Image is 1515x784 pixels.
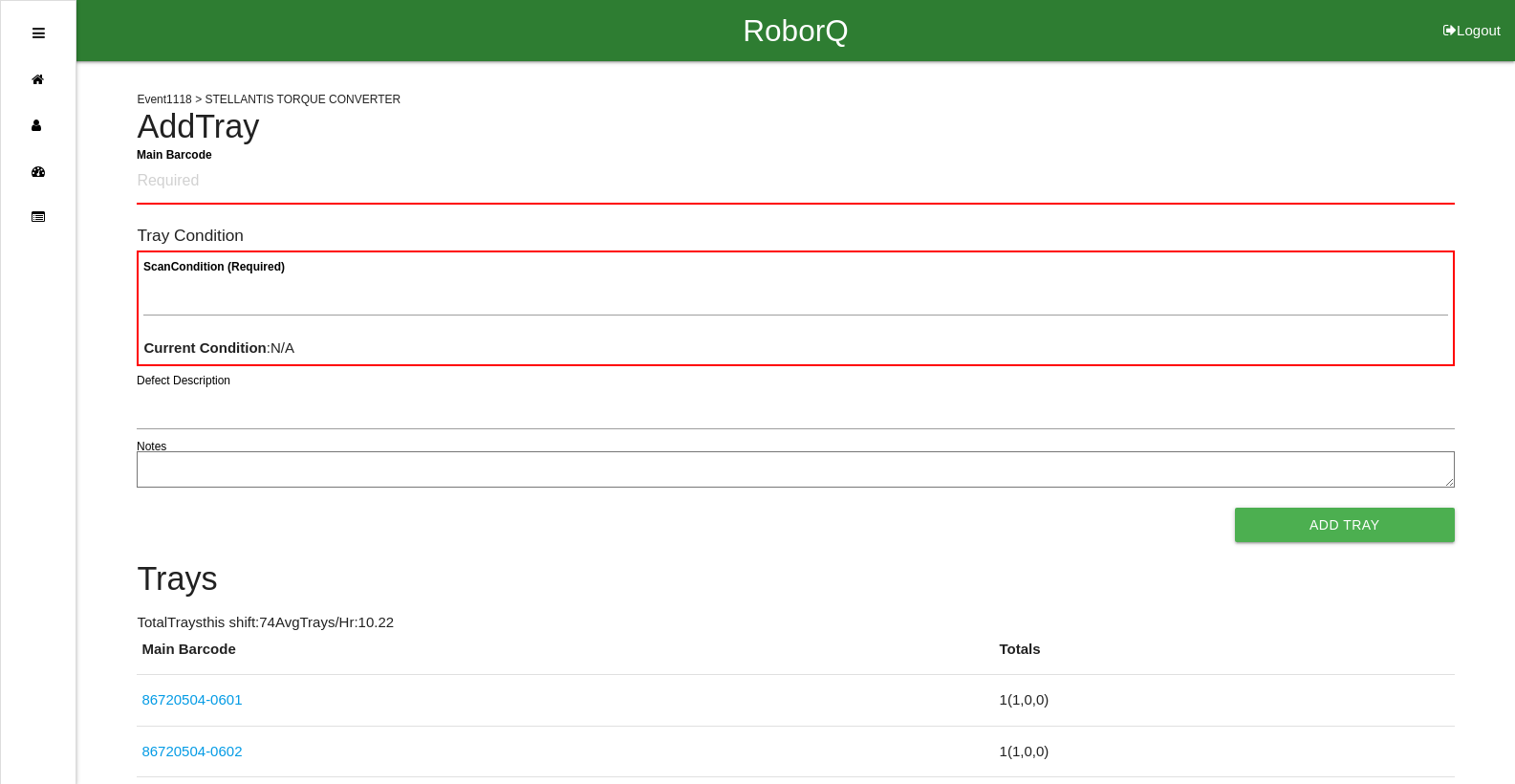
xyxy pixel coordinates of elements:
[141,743,242,759] a: 86720504-0602
[1235,508,1455,542] button: Add Tray
[141,691,242,708] a: 86720504-0601
[137,612,1454,634] p: Total Trays this shift: 74 Avg Trays /Hr: 10.22
[995,639,1455,675] th: Totals
[137,438,166,455] label: Notes
[137,227,1454,245] h6: Tray Condition
[32,11,45,56] div: Open
[995,675,1455,727] td: 1 ( 1 , 0 , 0 )
[137,147,212,161] b: Main Barcode
[995,726,1455,777] td: 1 ( 1 , 0 , 0 )
[137,372,230,389] label: Defect Description
[143,339,294,356] span: : N/A
[143,260,285,273] b: Scan Condition (Required)
[137,160,1454,205] input: Required
[137,93,400,106] span: Event 1118 > STELLANTIS TORQUE CONVERTER
[137,561,1454,598] h4: Trays
[143,339,266,356] b: Current Condition
[137,109,1454,145] h4: Add Tray
[137,639,994,675] th: Main Barcode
